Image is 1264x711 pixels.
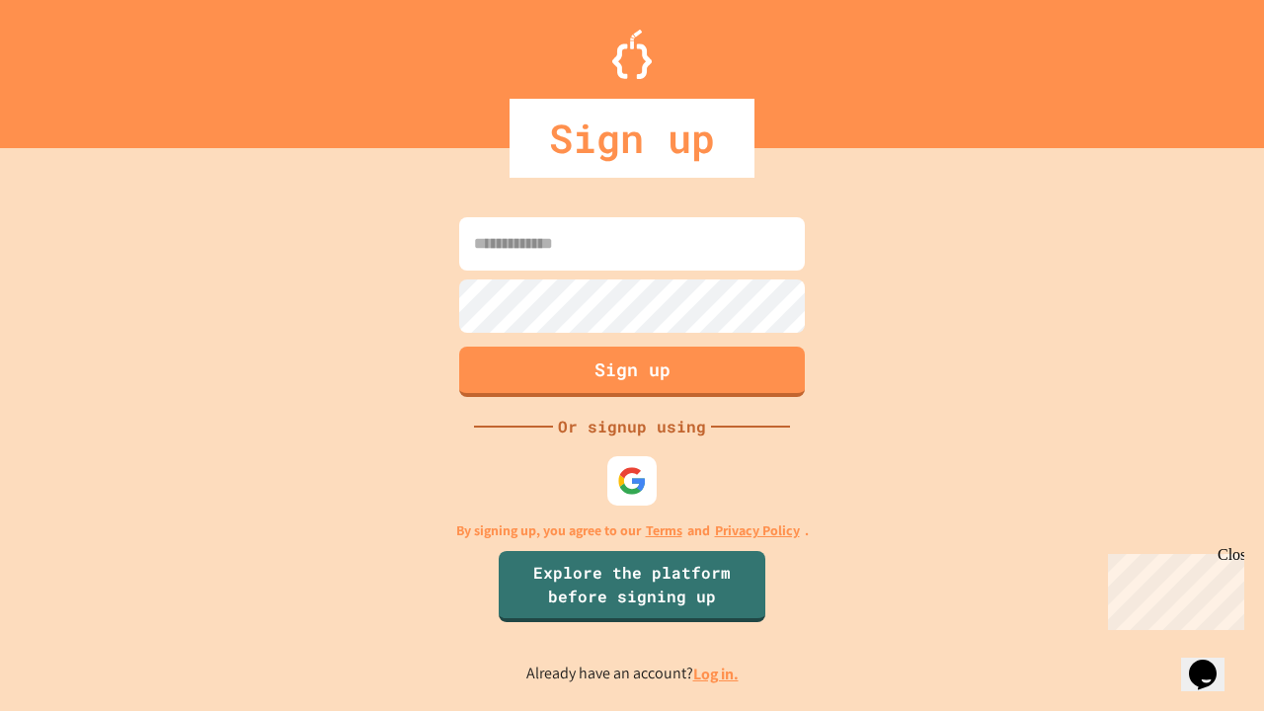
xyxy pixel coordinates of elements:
[693,664,739,684] a: Log in.
[646,520,682,541] a: Terms
[1181,632,1244,691] iframe: chat widget
[715,520,800,541] a: Privacy Policy
[526,662,739,686] p: Already have an account?
[459,347,805,397] button: Sign up
[553,415,711,438] div: Or signup using
[612,30,652,79] img: Logo.svg
[1100,546,1244,630] iframe: chat widget
[617,466,647,496] img: google-icon.svg
[510,99,754,178] div: Sign up
[8,8,136,125] div: Chat with us now!Close
[456,520,809,541] p: By signing up, you agree to our and .
[499,551,765,622] a: Explore the platform before signing up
